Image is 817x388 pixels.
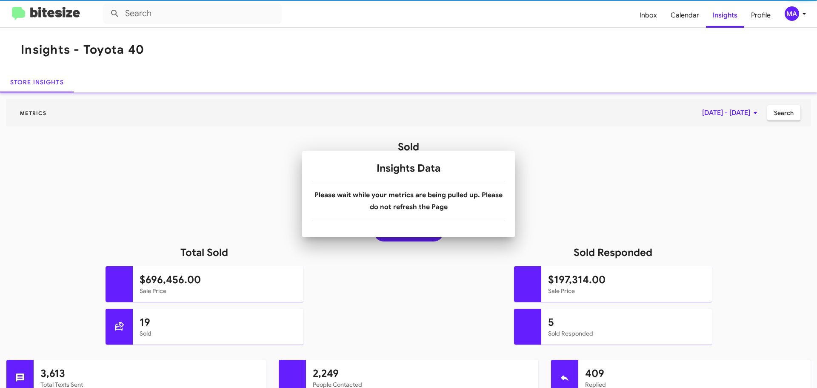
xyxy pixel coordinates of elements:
h1: 19 [140,316,297,329]
mat-card-subtitle: Sale Price [140,287,297,295]
span: Profile [744,3,777,28]
span: Search [774,105,794,121]
h1: Insights Data [312,161,505,175]
h1: 409 [585,367,804,380]
mat-card-subtitle: Sold Responded [548,329,705,338]
h1: Insights - Toyota 40 [21,43,144,57]
div: MA [785,6,799,21]
h1: 3,613 [40,367,259,380]
mat-card-subtitle: Sold [140,329,297,338]
input: Search [103,3,282,24]
h1: $197,314.00 [548,273,705,287]
span: [DATE] - [DATE] [702,105,760,121]
h1: $696,456.00 [140,273,297,287]
h1: 2,249 [313,367,531,380]
span: Metrics [13,110,53,116]
b: Please wait while your metrics are being pulled up. Please do not refresh the Page [314,191,503,211]
h1: 5 [548,316,705,329]
span: Calendar [664,3,706,28]
mat-card-subtitle: Sale Price [548,287,705,295]
span: Inbox [633,3,664,28]
h1: Sold Responded [408,246,817,259]
span: Insights [706,3,744,28]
